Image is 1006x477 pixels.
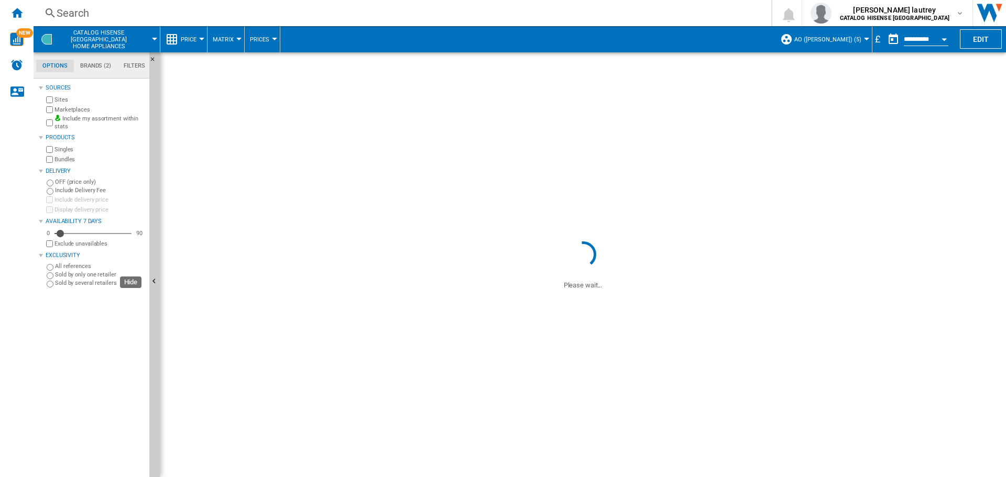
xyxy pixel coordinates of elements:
[46,84,145,92] div: Sources
[46,206,53,213] input: Display delivery price
[55,271,145,279] label: Sold by only one retailer
[57,6,744,20] div: Search
[840,15,950,21] b: CATALOG HISENSE [GEOGRAPHIC_DATA]
[46,196,53,203] input: Include delivery price
[47,272,53,279] input: Sold by only one retailer
[55,186,145,194] label: Include Delivery Fee
[46,156,53,163] input: Bundles
[47,180,53,186] input: OFF (price only)
[10,32,24,46] img: wise-card.svg
[213,36,234,43] span: Matrix
[46,240,53,247] input: Display delivery price
[55,279,145,287] label: Sold by several retailers
[250,36,269,43] span: Prices
[54,240,145,248] label: Exclude unavailables
[54,115,61,121] img: mysite-bg-18x18.png
[39,26,155,52] div: CATALOG HISENSE [GEOGRAPHIC_DATA]Home appliances
[55,178,145,186] label: OFF (price only)
[213,26,239,52] button: Matrix
[46,106,53,113] input: Marketplaces
[46,96,53,103] input: Sites
[181,26,202,52] button: Price
[47,264,53,271] input: All references
[54,206,145,214] label: Display delivery price
[166,26,202,52] div: Price
[811,3,832,24] img: profile.jpg
[10,59,23,71] img: alerts-logo.svg
[16,28,33,38] span: NEW
[250,26,275,52] button: Prices
[840,5,950,15] span: [PERSON_NAME] lautrey
[55,262,145,270] label: All references
[54,196,145,204] label: Include delivery price
[960,29,1002,49] button: Edit
[794,26,867,52] button: AO ([PERSON_NAME]) (5)
[54,228,132,239] md-slider: Availability
[54,106,145,114] label: Marketplaces
[134,229,145,237] div: 90
[54,96,145,104] label: Sites
[935,28,954,47] button: Open calendar
[46,251,145,260] div: Exclusivity
[872,32,883,46] div: £
[780,26,867,52] div: AO ([PERSON_NAME]) (5)
[46,134,145,142] div: Products
[47,281,53,287] input: Sold by several retailers
[883,29,904,50] button: md-calendar
[54,146,145,153] label: Singles
[794,36,861,43] span: AO ([PERSON_NAME]) (5)
[181,36,196,43] span: Price
[117,60,151,72] md-tab-item: Filters
[54,115,145,131] label: Include my assortment within stats
[74,60,117,72] md-tab-item: Brands (2)
[58,29,140,50] span: CATALOG HISENSE UK:Home appliances
[46,217,145,226] div: Availability 7 Days
[46,146,53,153] input: Singles
[46,116,53,129] input: Include my assortment within stats
[564,281,603,289] ng-transclude: Please wait...
[47,188,53,195] input: Include Delivery Fee
[58,26,150,52] button: CATALOG HISENSE [GEOGRAPHIC_DATA]Home appliances
[54,156,145,163] label: Bundles
[36,60,74,72] md-tab-item: Options
[149,52,162,71] button: Hide
[44,229,52,237] div: 0
[46,167,145,175] div: Delivery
